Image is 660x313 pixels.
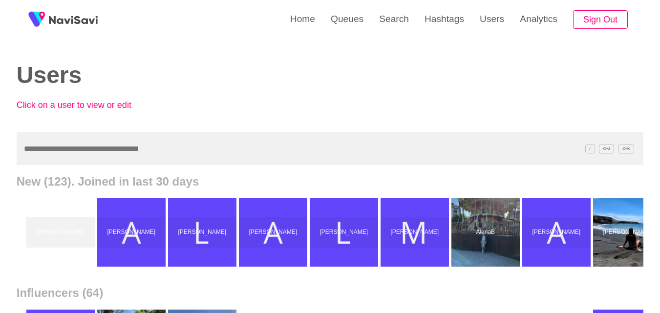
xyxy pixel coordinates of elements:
[17,175,643,188] h2: New (123). Joined in last 30 days
[524,229,589,236] p: [PERSON_NAME]
[573,10,628,29] button: Sign Out
[170,229,234,236] p: [PERSON_NAME]
[312,229,376,236] p: [PERSON_NAME]
[99,229,164,236] p: [PERSON_NAME]
[585,144,595,153] span: /
[383,229,447,236] p: [PERSON_NAME]
[618,144,634,153] span: C^K
[17,63,316,88] h2: Users
[451,198,522,267] a: AlenaBAlenaB
[381,198,451,267] a: [PERSON_NAME]Masoud Barzegari
[239,198,310,267] a: [PERSON_NAME]Anwar Ghulam
[97,198,168,267] a: [PERSON_NAME]Alexandra Chatzianastasiou
[17,100,232,110] p: Click on a user to view or edit
[26,198,97,267] a: [PERSON_NAME]ΑΛΕΞΑΝΔΡΑ ΧΑΤΖΗΑΝΑΣΤΑΣΙΟΥ
[241,229,305,236] p: [PERSON_NAME]
[599,144,615,153] span: C^J
[17,286,643,300] h2: Influencers (64)
[168,198,239,267] a: [PERSON_NAME]Lawrence
[310,198,381,267] a: [PERSON_NAME]leana kutner
[28,229,93,236] p: [PERSON_NAME]
[453,229,518,236] p: AlenaB
[24,7,49,32] img: fireSpot
[595,229,660,236] p: [PERSON_NAME]
[49,15,98,24] img: fireSpot
[522,198,593,267] a: [PERSON_NAME]Alina Sahovska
